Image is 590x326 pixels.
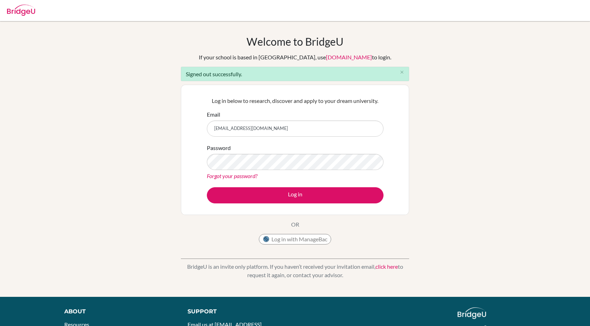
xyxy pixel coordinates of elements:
[247,35,343,48] h1: Welcome to BridgeU
[207,97,383,105] p: Log in below to research, discover and apply to your dream university.
[399,70,405,75] i: close
[188,307,287,316] div: Support
[64,307,172,316] div: About
[181,262,409,279] p: BridgeU is an invite only platform. If you haven’t received your invitation email, to request it ...
[207,144,231,152] label: Password
[259,234,331,244] button: Log in with ManageBac
[207,187,383,203] button: Log in
[395,67,409,78] button: Close
[181,67,409,81] div: Signed out successfully.
[207,110,220,119] label: Email
[199,53,391,61] div: If your school is based in [GEOGRAPHIC_DATA], use to login.
[458,307,486,319] img: logo_white@2x-f4f0deed5e89b7ecb1c2cc34c3e3d731f90f0f143d5ea2071677605dd97b5244.png
[207,172,257,179] a: Forgot your password?
[375,263,398,270] a: click here
[326,54,372,60] a: [DOMAIN_NAME]
[7,5,35,16] img: Bridge-U
[291,220,299,229] p: OR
